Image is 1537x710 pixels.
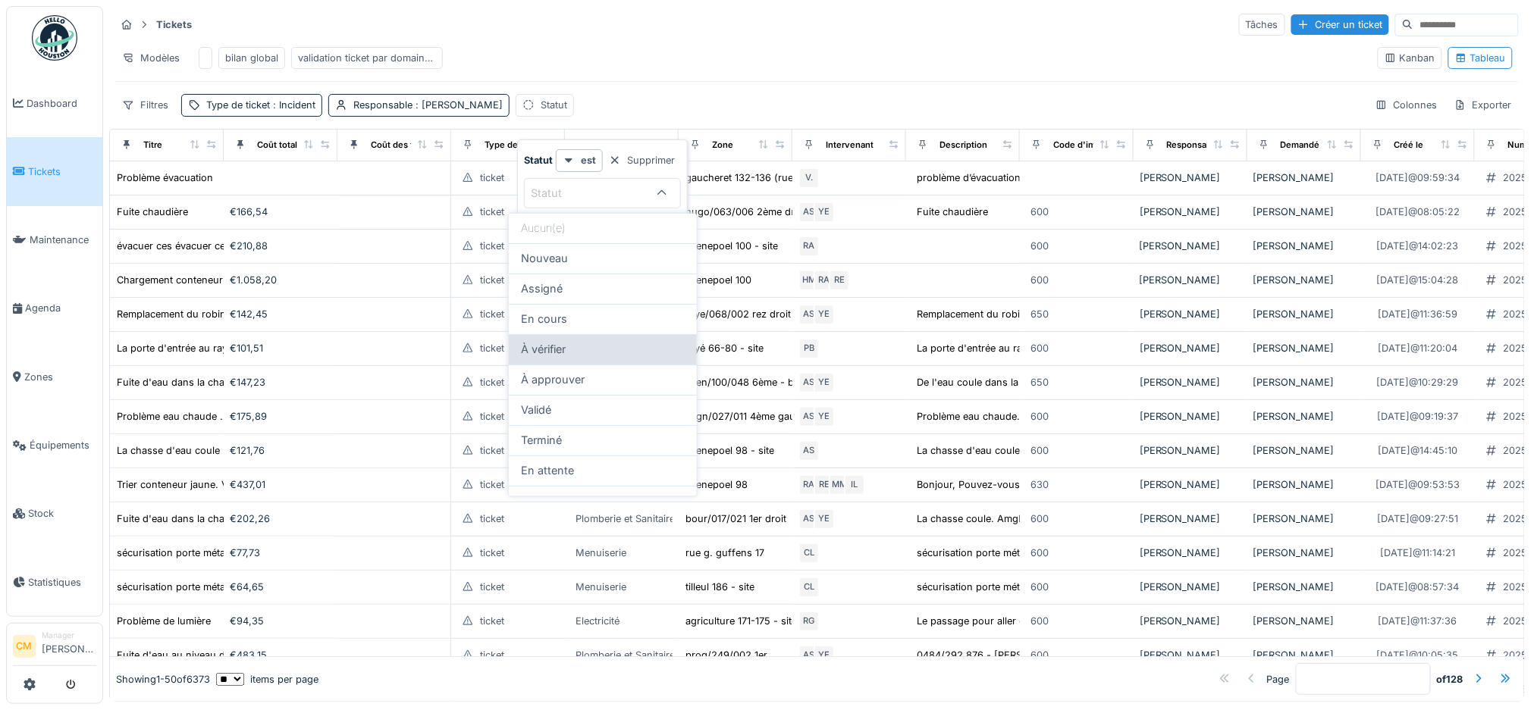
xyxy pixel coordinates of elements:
div: Type de ticket [206,98,315,112]
div: [PERSON_NAME] [1140,375,1241,389]
div: Demandé par [1281,139,1335,152]
div: [DATE] @ 11:20:04 [1379,341,1458,355]
div: validation ticket par domaine d'expertise [298,51,436,65]
div: Problème de lumière [117,614,211,628]
div: 0484/292.876 - [PERSON_NAME] [917,648,1075,662]
div: items per page [216,672,318,687]
div: [PERSON_NAME] [1140,409,1241,424]
div: even/100/048 6ème - b [685,375,794,389]
div: YE [814,508,835,530]
div: De l'eau coule dans la chasse sans arrêt. 0488/... [917,375,1146,389]
div: Aucun(e) [509,214,697,244]
div: 600 [1030,580,1049,594]
div: Statut [531,185,583,202]
div: ticket [480,648,504,662]
span: En cours [521,311,567,328]
div: Fuite chaudière [917,205,988,219]
div: [PERSON_NAME] [1140,205,1241,219]
span: : Incident [270,99,315,111]
div: €202,26 [230,511,331,526]
div: [DATE] @ 11:14:21 [1381,546,1456,560]
strong: Statut [524,153,553,167]
div: 600 [1030,614,1049,628]
div: €210,88 [230,239,331,253]
div: 650 [1030,307,1049,321]
div: La porte d'entrée au rayé 66 est bloquée. [117,341,308,355]
div: [PERSON_NAME] [1253,307,1355,321]
li: [PERSON_NAME] [42,630,96,662]
div: sécurisation porte métal et bois rue placement ... [917,580,1142,594]
div: Description [939,139,987,152]
span: Validé [521,402,551,419]
span: À approuver [521,372,585,389]
div: Filtres [115,94,175,116]
div: Plomberie et Sanitaires [576,648,680,662]
div: Page [1267,672,1290,687]
div: €101,51 [230,341,331,355]
div: €142,45 [230,307,331,321]
div: [PERSON_NAME] [1140,170,1241,185]
div: AS [798,508,820,530]
div: [DATE] @ 11:37:36 [1379,614,1457,628]
div: [PERSON_NAME] [1253,409,1355,424]
div: €147,23 [230,375,331,389]
div: 600 [1030,511,1049,526]
div: [PERSON_NAME] [1253,511,1355,526]
div: AS [798,440,820,461]
div: MM [829,474,850,496]
div: [DATE] @ 08:05:22 [1376,205,1460,219]
div: ticket [480,580,504,594]
div: RA [798,474,820,496]
div: tilleul 186 - site [685,580,754,594]
div: Modèles [115,47,187,69]
div: €483,15 [230,648,331,662]
div: AS [798,372,820,393]
div: CL [798,543,820,564]
li: CM [13,635,36,658]
div: [DATE] @ 14:02:23 [1377,239,1459,253]
div: [PERSON_NAME] [1140,307,1241,321]
div: YE [814,406,835,427]
div: bilan global [225,51,278,65]
div: ticket [480,443,504,458]
div: Responsable [1167,139,1220,152]
div: ticket [480,205,504,219]
div: ticket [480,170,504,185]
div: Kanban [1385,51,1435,65]
span: Annulé [521,493,557,510]
div: Fuite d'eau dans la chasse du wc [117,375,271,389]
div: Zone [712,139,733,152]
div: IL [844,474,865,496]
div: [PERSON_NAME] [1253,443,1355,458]
div: Problème eau chaude. Message d'erreur sur l'éc... [917,409,1151,424]
div: [DATE] @ 09:53:53 [1376,477,1460,492]
span: Terminé [521,433,562,449]
div: [DATE] @ 14:45:10 [1379,443,1458,458]
span: Nouveau [521,251,568,267]
div: evenepoel 100 - site [685,239,778,253]
div: [DATE] @ 10:29:29 [1377,375,1459,389]
div: [PERSON_NAME] [1140,511,1241,526]
span: Statistiques [28,575,96,590]
span: En attente [521,463,574,480]
div: YE [814,645,835,666]
div: €77,73 [230,546,331,560]
div: evenepoel 100 [685,273,751,287]
div: ticket [480,307,504,321]
div: sécurisation porte métal et bois rue placement cylindre [117,546,369,560]
div: evenepoel 98 - site [685,443,774,458]
div: [PERSON_NAME] [1140,443,1241,458]
div: Colonnes [1369,94,1444,116]
div: AS [798,406,820,427]
div: ticket [480,614,504,628]
div: V. [798,167,820,189]
div: 600 [1030,341,1049,355]
div: [DATE] @ 09:27:51 [1378,511,1459,526]
div: Remplacement du robinet de la cuisine. DJUNGA 0... [917,307,1161,321]
div: Responsable [353,98,503,112]
div: La chasse d'eau coule [117,443,220,458]
div: 600 [1030,205,1049,219]
div: Menuiserie [576,580,626,594]
div: [PERSON_NAME] [1253,341,1355,355]
strong: est [581,153,596,167]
